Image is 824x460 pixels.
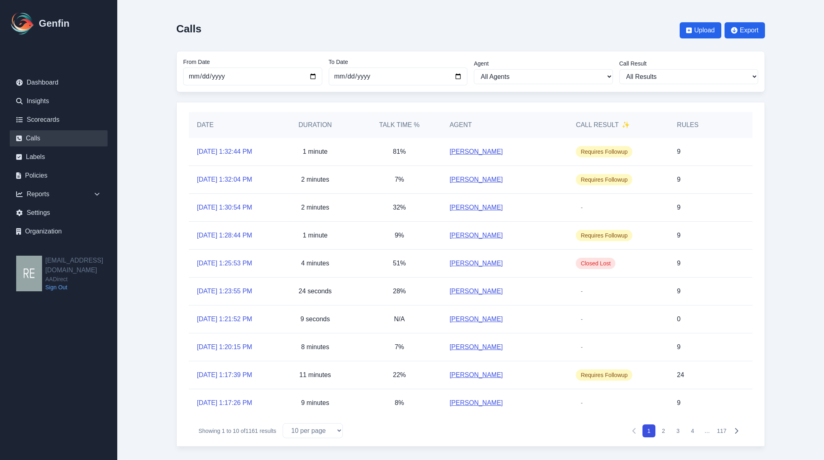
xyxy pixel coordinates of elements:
a: [PERSON_NAME] [450,314,503,324]
a: [PERSON_NAME] [450,342,503,352]
a: Dashboard [10,74,108,91]
h5: Duration [281,120,349,130]
a: Policies [10,167,108,184]
a: [PERSON_NAME] [450,286,503,296]
p: 32% [393,203,406,212]
p: 1 minute [303,231,327,240]
h1: Genfin [39,17,70,30]
a: [DATE] 1:30:54 PM [197,203,252,212]
span: Requires Followup [576,146,632,157]
span: Requires Followup [576,369,632,381]
span: 1161 [245,428,258,434]
nav: Pagination [628,424,743,437]
p: 8% [395,398,404,408]
a: [PERSON_NAME] [450,398,503,408]
p: 7% [395,175,404,184]
p: 9 [677,286,680,296]
a: [PERSON_NAME] [450,203,503,212]
span: Upload [694,25,715,35]
a: Labels [10,149,108,165]
span: - [576,286,587,297]
span: … [701,424,714,437]
button: 2 [657,424,670,437]
a: [PERSON_NAME] [450,231,503,240]
span: Closed Lost [576,258,615,269]
button: Export [725,22,765,38]
a: Organization [10,223,108,240]
p: 9 [677,147,680,157]
a: Scorecards [10,112,108,128]
p: 9 [677,231,680,240]
p: 9 [677,259,680,268]
label: To Date [329,58,468,66]
h2: Calls [176,23,201,35]
label: Call Result [619,59,759,68]
p: 9% [395,231,404,240]
span: AADirect [45,275,117,283]
p: 51% [393,259,406,268]
h5: Date [197,120,265,130]
span: - [576,397,587,409]
p: 28% [393,286,406,296]
h5: Agent [450,120,472,130]
span: ✨ [622,120,630,130]
img: Logo [10,11,36,36]
a: [PERSON_NAME] [450,147,503,157]
a: [DATE] 1:32:44 PM [197,147,252,157]
p: 81% [393,147,406,157]
span: N/A [394,316,405,322]
p: Showing to of results [199,427,276,435]
button: Upload [680,22,721,38]
a: [DATE] 1:17:26 PM [197,398,252,408]
span: 10 [233,428,239,434]
span: 1 [222,428,225,434]
p: 2 minutes [301,175,329,184]
button: 3 [672,424,685,437]
a: [PERSON_NAME] [450,370,503,380]
a: [DATE] 1:28:44 PM [197,231,252,240]
a: Sign Out [45,283,117,291]
div: Reports [10,186,108,202]
span: - [576,202,587,213]
p: 9 [677,203,680,212]
button: 1 [642,424,655,437]
a: [DATE] 1:25:53 PM [197,259,252,268]
a: [DATE] 1:20:15 PM [197,342,252,352]
p: 9 minutes [301,398,329,408]
a: [DATE] 1:21:52 PM [197,314,252,324]
p: 9 seconds [300,314,330,324]
span: - [576,314,587,325]
p: 11 minutes [299,370,331,380]
button: 117 [715,424,728,437]
a: [DATE] 1:17:39 PM [197,370,252,380]
label: From Date [183,58,322,66]
a: [DATE] 1:32:04 PM [197,175,252,184]
a: Settings [10,205,108,221]
a: Calls [10,130,108,146]
p: 22% [393,370,406,380]
p: 1 minute [303,147,327,157]
p: 24 [677,370,684,380]
h5: Rules [677,120,698,130]
button: 4 [686,424,699,437]
p: 9 [677,342,680,352]
span: - [576,341,587,353]
h2: [EMAIL_ADDRESS][DOMAIN_NAME] [45,256,117,275]
a: Insights [10,93,108,109]
span: Requires Followup [576,174,632,185]
img: resqueda@aadirect.com [16,256,42,291]
p: 24 seconds [299,286,332,296]
p: 9 [677,398,680,408]
a: [PERSON_NAME] [450,175,503,184]
p: 9 [677,175,680,184]
span: Requires Followup [576,230,632,241]
p: 8 minutes [301,342,329,352]
h5: Call Result [576,120,630,130]
span: Export [740,25,759,35]
h5: Talk Time % [366,120,433,130]
a: [PERSON_NAME] [450,259,503,268]
p: 4 minutes [301,259,329,268]
label: Agent [474,59,613,68]
p: 7% [395,342,404,352]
